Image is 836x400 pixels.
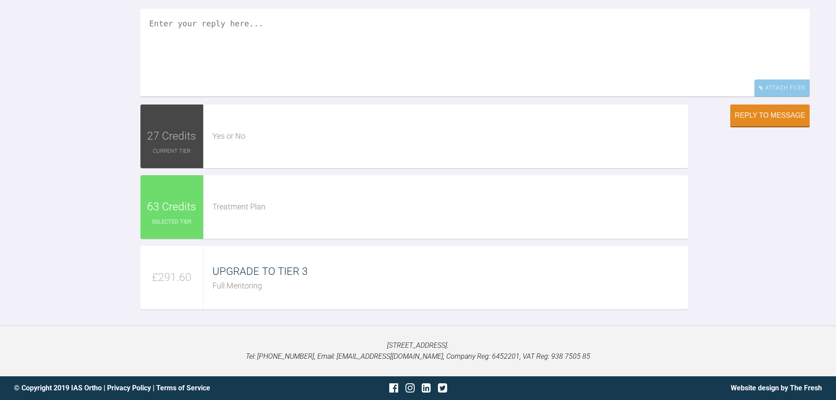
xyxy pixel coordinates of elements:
[212,130,689,143] div: Yes or No
[14,340,822,362] p: [STREET_ADDRESS]. Tel: [PHONE_NUMBER], Email: [EMAIL_ADDRESS][DOMAIN_NAME], Company Reg: 6452201,...
[754,79,810,97] div: Attach Files
[156,384,210,392] a: Terms of Service
[212,265,308,277] span: UPGRADE TO TIER 3
[212,280,689,292] div: Full Mentoring
[731,384,822,392] a: Website design by The Fresh
[14,382,283,394] div: © Copyright 2019 IAS Ortho | |
[152,269,191,286] span: £291.60
[147,127,196,145] span: 27 Credits
[730,105,810,126] button: Reply to Message
[735,112,805,119] div: Reply to Message
[107,384,151,392] a: Privacy Policy
[212,201,689,213] div: Treatment Plan
[147,198,196,216] span: 63 Credits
